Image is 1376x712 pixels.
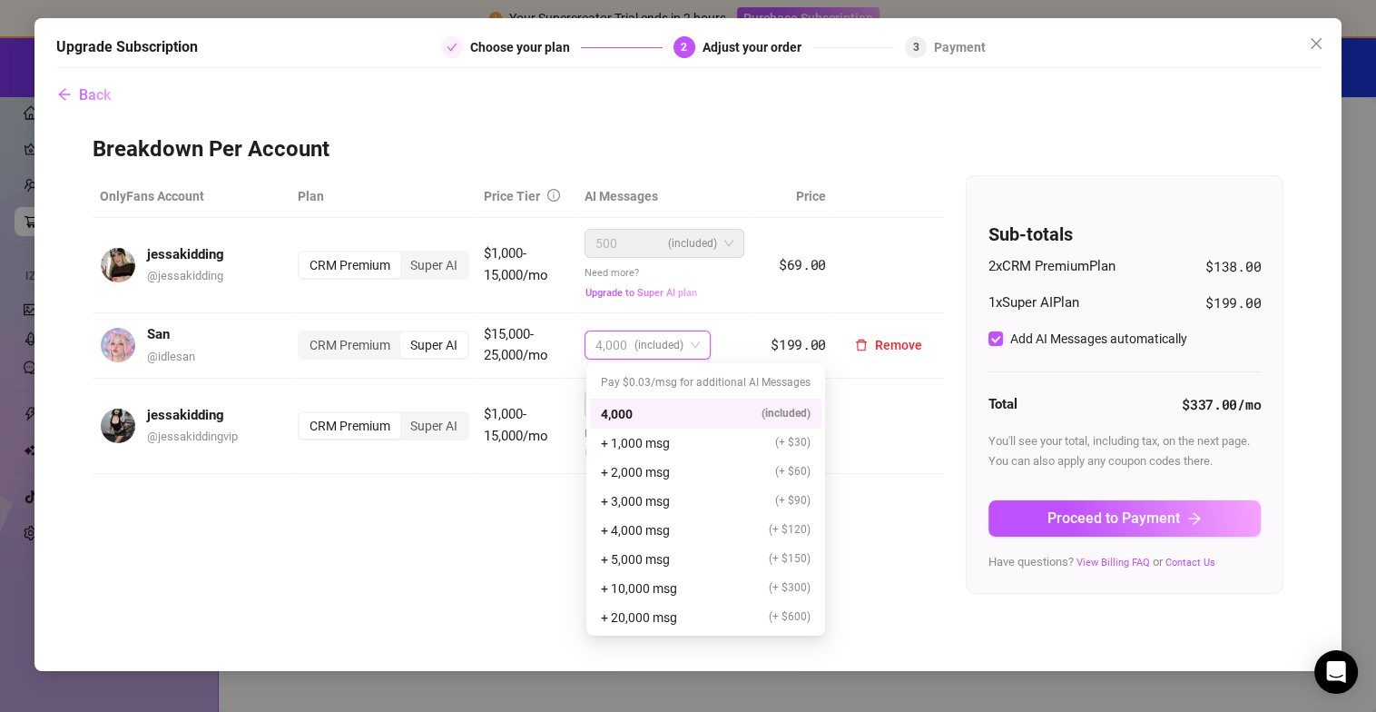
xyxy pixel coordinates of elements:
[300,332,400,358] div: CRM Premium
[769,579,811,597] span: (+ $300)
[147,246,224,262] strong: jessakidding
[595,331,627,359] span: 4,000
[484,189,540,203] span: Price Tier
[298,331,469,360] div: segmented control
[988,292,1079,314] span: 1 x Super AI Plan
[147,430,238,443] span: @ jessakiddingvip
[585,267,698,299] span: Need more?
[290,175,477,218] th: Plan
[585,448,697,460] span: Upgrade to Super AI plan
[769,608,811,626] span: (+ $600)
[1205,292,1261,314] span: $199.00
[585,286,698,300] button: Upgrade to Super AI plan
[762,405,811,422] span: (included)
[101,328,135,362] img: avatar.jpg
[56,77,112,114] button: Back
[585,287,697,299] span: Upgrade to Super AI plan
[484,245,548,283] span: $1,000-15,000/mo
[577,175,752,218] th: AI Messages
[769,521,811,539] span: (+ $120)
[1314,650,1358,694] div: Open Intercom Messenger
[913,41,919,54] span: 3
[1010,329,1187,349] div: Add AI Messages automatically
[56,36,198,58] h5: Upgrade Subscription
[1182,395,1261,413] strong: $337.00 /mo
[585,428,698,460] span: Need more?
[601,578,677,598] span: + 10,000 msg
[840,331,937,360] button: Remove
[101,248,135,282] img: avatar.jpg
[101,409,135,443] img: avatar.jpg
[547,189,560,202] span: info-circle
[771,335,826,353] span: $199.00
[875,338,922,352] span: Remove
[1076,557,1150,569] a: View Billing FAQ
[400,252,467,278] div: Super AI
[147,407,224,423] strong: jessakidding
[147,326,170,342] strong: San
[79,86,111,104] span: Back
[484,406,548,444] span: $1,000-15,000/mo
[447,42,457,53] span: check
[400,332,467,358] div: Super AI
[988,434,1250,468] span: You'll see your total, including tax, on the next page. You can also apply any coupon codes there.
[1302,36,1331,51] span: Close
[300,252,400,278] div: CRM Premium
[988,256,1116,278] span: 2 x CRM Premium Plan
[601,608,677,628] span: + 20,000 msg
[988,396,1017,412] strong: Total
[988,555,1215,569] span: Have questions? or
[585,447,698,460] button: Upgrade to Super AI plan
[590,367,821,400] div: Pay $0.03/msg for additional AI Messages
[601,520,670,540] span: + 4,000 msg
[775,492,811,509] span: (+ $90)
[634,331,683,359] span: (included)
[595,230,617,257] span: 500
[601,404,633,424] span: 4,000
[300,413,400,439] div: CRM Premium
[668,230,717,257] span: (included)
[1309,36,1323,51] span: close
[752,175,833,218] th: Price
[93,175,290,218] th: OnlyFans Account
[484,326,548,364] span: $15,000-25,000/mo
[769,550,811,568] span: (+ $150)
[1187,511,1202,526] span: arrow-right
[681,41,687,54] span: 2
[1205,256,1261,278] span: $138.00
[57,87,72,102] span: arrow-left
[601,491,670,511] span: + 3,000 msg
[298,411,469,440] div: segmented control
[855,339,868,351] span: delete
[775,463,811,480] span: (+ $60)
[298,251,469,280] div: segmented control
[934,36,986,58] div: Payment
[703,36,812,58] div: Adjust your order
[147,350,195,363] span: @ idlesan
[779,255,826,273] span: $69.00
[147,269,223,282] span: @ jessakidding
[1047,509,1180,527] span: Proceed to Payment
[601,462,670,482] span: + 2,000 msg
[601,433,670,453] span: + 1,000 msg
[470,36,581,58] div: Choose your plan
[400,413,467,439] div: Super AI
[988,222,1261,247] h4: Sub-totals
[601,549,670,569] span: + 5,000 msg
[775,434,811,451] span: (+ $30)
[93,135,1283,164] h3: Breakdown Per Account
[1165,557,1215,569] a: Contact Us
[988,500,1261,537] button: Proceed to Paymentarrow-right
[1302,29,1331,58] button: Close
